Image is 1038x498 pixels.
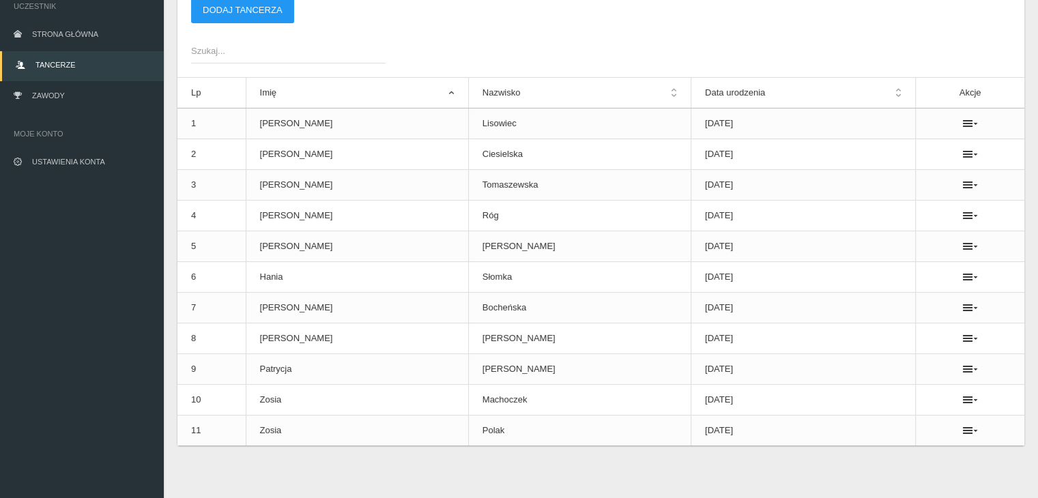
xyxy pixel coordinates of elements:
td: [PERSON_NAME] [246,323,468,354]
td: Róg [468,201,691,231]
td: [PERSON_NAME] [468,323,691,354]
th: Nazwisko [468,78,691,108]
td: Tomaszewska [468,170,691,201]
span: Ustawienia konta [32,158,105,166]
td: [PERSON_NAME] [246,139,468,170]
td: 8 [177,323,246,354]
span: Tancerze [35,61,75,69]
td: [PERSON_NAME] [246,108,468,139]
span: Szukaj... [191,44,372,58]
td: [PERSON_NAME] [468,354,691,385]
td: [DATE] [691,262,916,293]
td: Słomka [468,262,691,293]
th: Lp [177,78,246,108]
td: [DATE] [691,170,916,201]
td: [DATE] [691,323,916,354]
td: Zosia [246,385,468,415]
td: [DATE] [691,139,916,170]
td: [PERSON_NAME] [246,231,468,262]
span: Zawody [32,91,65,100]
th: Imię [246,78,468,108]
td: [DATE] [691,415,916,446]
th: Data urodzenia [691,78,916,108]
td: [PERSON_NAME] [246,293,468,323]
td: 9 [177,354,246,385]
td: [DATE] [691,354,916,385]
td: [PERSON_NAME] [246,201,468,231]
td: 4 [177,201,246,231]
td: Patrycja [246,354,468,385]
td: Polak [468,415,691,446]
td: 10 [177,385,246,415]
span: Moje konto [14,127,150,141]
td: Machoczek [468,385,691,415]
td: 6 [177,262,246,293]
td: 1 [177,108,246,139]
td: Zosia [246,415,468,446]
input: Szukaj... [191,38,386,63]
td: [PERSON_NAME] [246,170,468,201]
td: Lisowiec [468,108,691,139]
td: [DATE] [691,293,916,323]
th: Akcje [916,78,1024,108]
td: [PERSON_NAME] [468,231,691,262]
td: 3 [177,170,246,201]
td: Hania [246,262,468,293]
td: 5 [177,231,246,262]
td: [DATE] [691,385,916,415]
td: [DATE] [691,231,916,262]
td: [DATE] [691,108,916,139]
td: 2 [177,139,246,170]
td: Bocheńska [468,293,691,323]
td: [DATE] [691,201,916,231]
td: Ciesielska [468,139,691,170]
td: 11 [177,415,246,446]
td: 7 [177,293,246,323]
span: Strona główna [32,30,98,38]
